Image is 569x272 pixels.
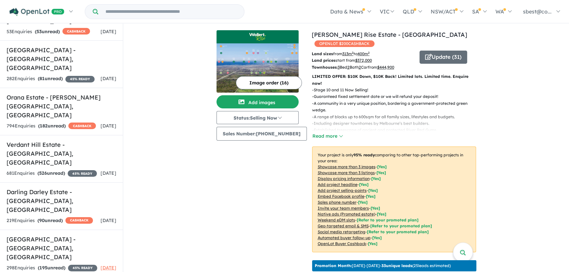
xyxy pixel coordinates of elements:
[39,217,45,223] span: 90
[368,188,378,193] span: [ Yes ]
[368,51,370,55] sup: 2
[318,188,367,193] u: Add project selling-points
[523,8,552,15] span: sbest@co...
[318,212,375,216] u: Native ads (Promoted estate)
[7,264,97,272] div: 298 Enquir ies
[318,200,356,205] u: Sales phone number
[318,170,375,175] u: Showcase more than 3 listings
[216,43,299,93] img: Wollert Rise Estate - Wollert
[318,194,364,199] u: Embed Facebook profile
[353,152,375,157] b: 95 % ready
[312,51,333,56] b: Land sizes
[7,93,116,120] h5: Orana Estate - [PERSON_NAME][GEOGRAPHIC_DATA] , [GEOGRAPHIC_DATA]
[312,93,481,100] p: - Guaranteed fixed settlement date or we will refund your deposit!
[39,265,47,271] span: 195
[62,28,90,34] span: CASHBACK
[101,265,116,271] span: [DATE]
[101,29,116,34] span: [DATE]
[318,206,369,211] u: Invite your team members
[312,127,481,133] p: - Established treescape of ancient and protected River Red Gums.
[101,123,116,129] span: [DATE]
[10,8,64,16] img: Openlot PRO Logo White
[347,65,350,70] u: 2
[352,51,353,55] sup: 2
[312,114,481,120] p: - A range of blocks up to 600sqm for all family sizes, lifestyles and budgets.
[372,235,382,240] span: [Yes]
[7,122,96,130] div: 794 Enquir ies
[312,100,481,114] p: - A community in a very unique position, bordering a government-protected green wedge.
[312,64,415,71] p: Bed Bath Car from
[312,120,481,127] p: - Including designer townhomes by Melbourne’s best builders.
[7,75,95,83] div: 282 Enquir ies
[355,58,372,63] u: $ 372,000
[377,164,387,169] span: [ Yes ]
[370,223,432,228] span: [Refer to your promoted plan]
[318,229,365,234] u: Social media retargeting
[318,176,370,181] u: Display pricing information
[359,182,369,187] span: [ Yes ]
[353,51,370,56] span: to
[38,76,63,81] strong: ( unread)
[318,164,376,169] u: Showcase more than 3 images
[312,65,338,70] b: Townhouses:
[312,147,476,252] p: Your project is only comparing to other top-performing projects in your area: - - - - - - - - - -...
[38,123,66,129] strong: ( unread)
[359,65,361,70] u: 2
[101,76,116,81] span: [DATE]
[312,87,481,93] p: - Stage 10 and 11 Now Selling!
[315,263,352,268] b: Promotion Month:
[35,29,60,34] strong: ( unread)
[216,95,299,108] button: Add images
[342,51,353,56] u: 313 m
[7,28,90,36] div: 53 Enquir ies
[318,217,355,222] u: Weekend eDM slots
[318,182,357,187] u: Add project headline
[367,229,429,234] span: [Refer to your promoted plan]
[312,73,476,87] p: LIMITED OFFER: $10K Down, $10K Back! Limited lots. Limited time. Enquire now!
[68,123,96,129] span: CASHBACK
[318,235,371,240] u: Automated buyer follow-up
[100,5,243,19] input: Try estate name, suburb, builder or developer
[368,241,377,246] span: [Yes]
[101,217,116,223] span: [DATE]
[7,235,116,261] h5: [GEOGRAPHIC_DATA] - [GEOGRAPHIC_DATA] , [GEOGRAPHIC_DATA]
[7,140,116,167] h5: Verdant Hill Estate - [GEOGRAPHIC_DATA] , [GEOGRAPHIC_DATA]
[216,30,299,93] a: Wollert Rise Estate - Wollert LogoWollert Rise Estate - Wollert
[219,33,296,41] img: Wollert Rise Estate - Wollert Logo
[101,170,116,176] span: [DATE]
[216,111,299,124] button: Status:Selling Now
[420,51,467,64] button: Update (31)
[377,65,394,70] u: $ 444,900
[37,170,65,176] strong: ( unread)
[371,176,381,181] span: [ Yes ]
[376,170,386,175] span: [ Yes ]
[68,170,97,177] span: 45 % READY
[357,217,419,222] span: [Refer to your promoted plan]
[40,123,48,129] span: 182
[318,241,366,246] u: OpenLot Buyer Cashback
[7,188,116,214] h5: Darling Darley Estate - [GEOGRAPHIC_DATA] , [GEOGRAPHIC_DATA]
[318,223,369,228] u: Geo-targeted email & SMS
[312,57,415,64] p: start from
[65,76,95,82] span: 45 % READY
[38,265,65,271] strong: ( unread)
[312,58,335,63] b: Land prices
[312,132,343,140] button: Read more
[39,170,47,176] span: 526
[7,217,93,225] div: 219 Enquir ies
[216,127,307,141] button: Sales Number:[PHONE_NUMBER]
[366,194,376,199] span: [ Yes ]
[7,170,97,177] div: 681 Enquir ies
[338,65,340,70] u: 3
[314,40,375,47] span: OPENLOT $ 200 CASHBACK
[68,265,97,271] span: 45 % READY
[315,263,451,269] p: [DATE] - [DATE] - ( 25 leads estimated)
[312,31,467,38] a: [PERSON_NAME] Rise Estate - [GEOGRAPHIC_DATA]
[36,29,42,34] span: 53
[371,206,380,211] span: [ Yes ]
[357,51,370,56] u: 400 m
[37,217,63,223] strong: ( unread)
[358,200,368,205] span: [ Yes ]
[7,46,116,72] h5: [GEOGRAPHIC_DATA] - [GEOGRAPHIC_DATA] , [GEOGRAPHIC_DATA]
[377,212,386,216] span: [Yes]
